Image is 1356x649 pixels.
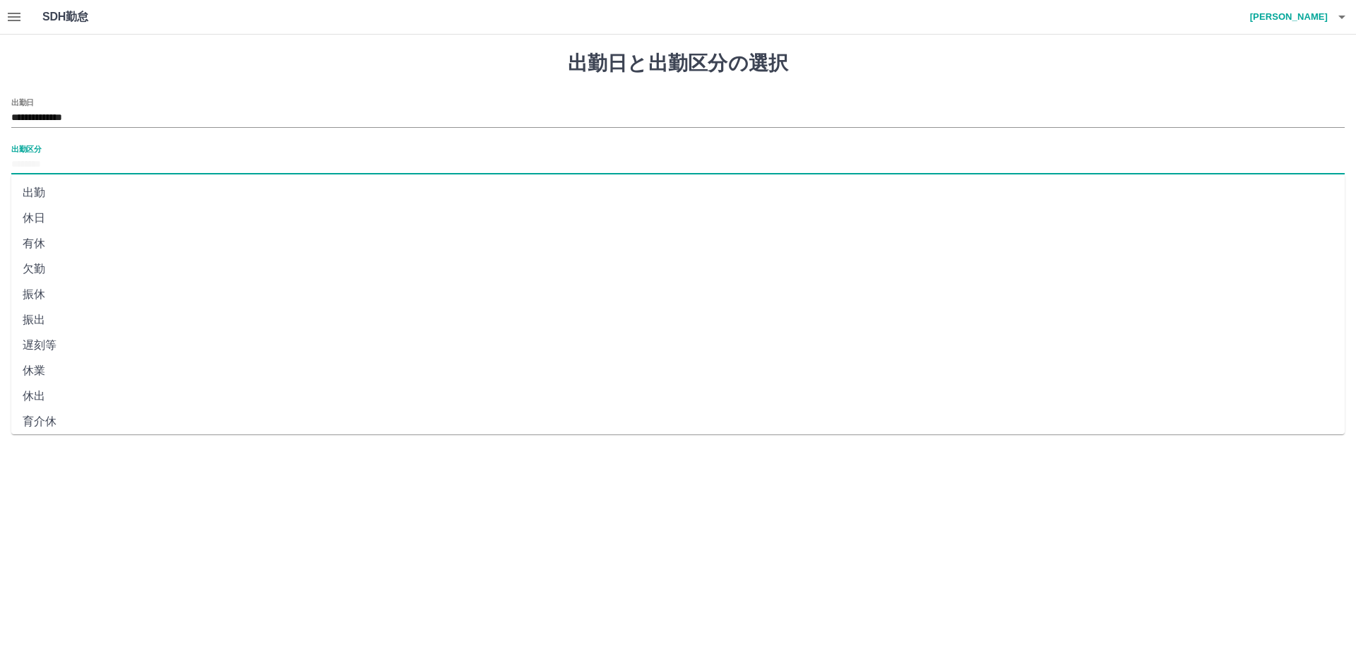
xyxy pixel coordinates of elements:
li: 振休 [11,282,1345,307]
li: 遅刻等 [11,333,1345,358]
h1: 出勤日と出勤区分の選択 [11,52,1345,76]
li: 出勤 [11,180,1345,206]
li: 休日 [11,206,1345,231]
label: 出勤日 [11,97,34,107]
li: 有休 [11,231,1345,256]
li: 育介休 [11,409,1345,434]
li: 休出 [11,383,1345,409]
li: 振出 [11,307,1345,333]
label: 出勤区分 [11,143,41,154]
li: 休業 [11,358,1345,383]
li: 欠勤 [11,256,1345,282]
